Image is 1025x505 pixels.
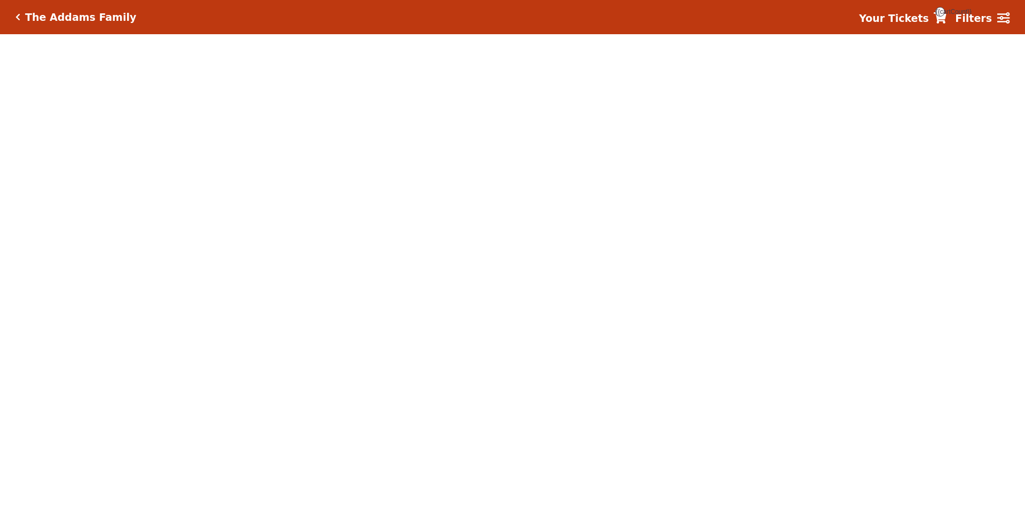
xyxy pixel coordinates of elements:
strong: Your Tickets [859,12,929,24]
a: Click here to go back to filters [15,13,20,21]
h5: The Addams Family [25,11,136,24]
a: Your Tickets {{cartCount}} [859,11,947,26]
a: Filters [955,11,1010,26]
span: {{cartCount}} [935,7,945,17]
strong: Filters [955,12,992,24]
